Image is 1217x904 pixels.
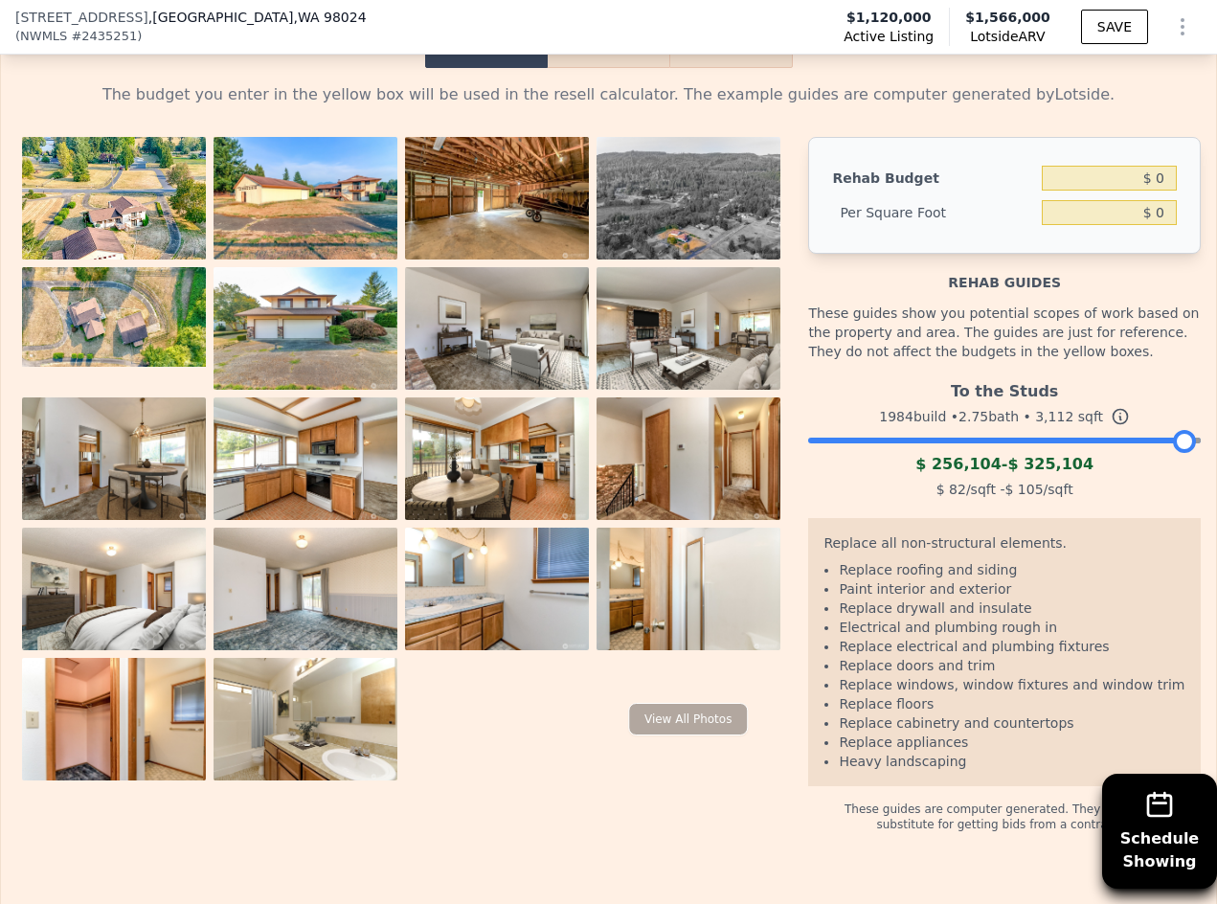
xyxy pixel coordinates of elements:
span: Active Listing [844,27,934,46]
img: Property Photo 2 [214,137,397,260]
span: 3,112 [1035,409,1073,424]
li: Replace drywall and insulate [839,599,1185,618]
div: View All Photos [628,703,748,735]
button: SAVE [1081,10,1148,44]
li: Replace roofing and siding [839,560,1185,579]
div: 1984 build • 2.75 bath • sqft [808,403,1201,430]
span: Lotside ARV [965,27,1050,46]
button: Show Options [1163,8,1202,46]
span: NWMLS [20,27,67,46]
li: Paint interior and exterior [839,579,1185,599]
img: Property Photo 11 [405,397,589,520]
li: Replace cabinetry and countertops [839,713,1185,733]
img: Property Photo 3 [405,137,589,260]
div: These guides are computer generated. They should not substitute for getting bids from a contractor. [808,786,1201,832]
li: Replace floors [839,694,1185,713]
div: The budget you enter in the yellow box will be used in the resell calculator. The example guides ... [16,83,1201,106]
img: Property Photo 9 [22,397,206,520]
img: Property Photo 14 [214,528,397,650]
img: Property Photo 13 [22,528,206,650]
span: $ 325,104 [1008,455,1094,473]
div: These guides show you potential scopes of work based on the property and area. The guides are jus... [808,292,1201,373]
span: $ 105 [1004,482,1043,497]
span: $1,566,000 [965,10,1050,25]
div: Per Square Foot [832,195,1034,230]
li: Replace appliances [839,733,1185,752]
div: Replace all non-structural elements. [823,533,1185,560]
span: $1,120,000 [846,8,932,27]
span: $ 256,104 [915,455,1002,473]
button: ScheduleShowing [1102,774,1217,889]
img: Property Photo 8 [597,267,780,390]
img: Property Photo 5 [22,267,206,367]
img: Property Photo 17 [22,658,206,802]
img: Property Photo 18 [214,658,397,780]
div: /sqft - /sqft [808,476,1201,503]
img: Property Photo 1 [22,137,206,316]
img: Property Photo 15 [405,528,589,650]
div: Rehab guides [808,254,1201,292]
li: Replace windows, window fixtures and window trim [839,675,1185,694]
span: # 2435251 [71,27,137,46]
div: Rehab Budget [832,161,1034,195]
li: Heavy landscaping [839,752,1185,771]
span: [STREET_ADDRESS] [15,8,148,27]
img: Property Photo 12 [597,397,780,520]
li: Electrical and plumbing rough in [839,618,1185,637]
div: To the Studs [808,373,1201,403]
div: - [808,453,1201,476]
img: Property Photo 4 [597,137,780,260]
img: Property Photo 10 [214,397,397,520]
img: Property Photo 7 [405,267,589,390]
div: ( ) [15,27,142,46]
span: $ 82 [936,482,966,497]
img: Property Photo 16 [597,528,780,650]
img: Property Photo 6 [214,267,397,390]
span: , WA 98024 [293,10,366,25]
span: , [GEOGRAPHIC_DATA] [148,8,367,27]
li: Replace electrical and plumbing fixtures [839,637,1185,656]
li: Replace doors and trim [839,656,1185,675]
